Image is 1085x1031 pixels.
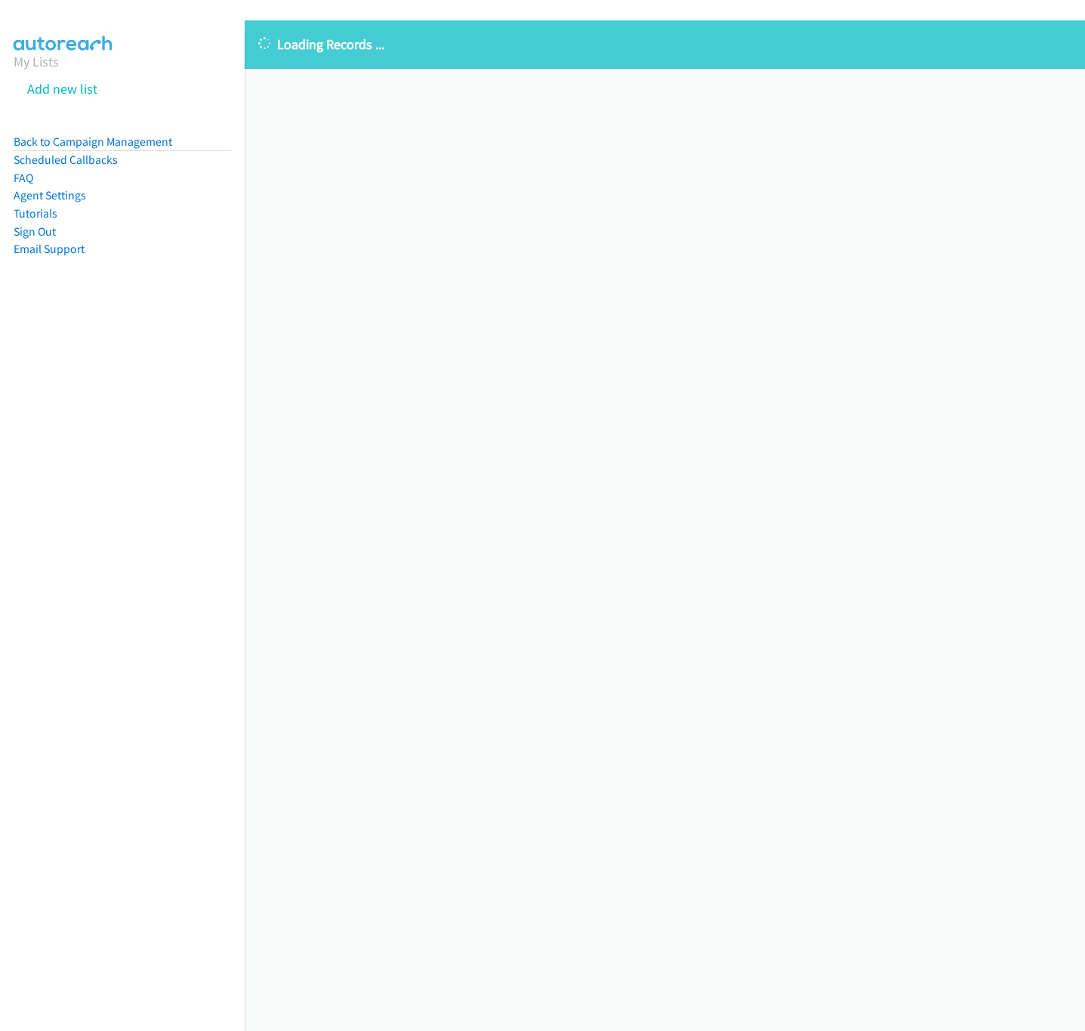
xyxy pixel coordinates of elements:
p: Loading Records ... [258,34,1071,54]
a: Add new list [27,80,97,97]
a: Agent Settings [14,188,86,202]
a: Sign Out [14,224,56,239]
a: FAQ [14,171,33,185]
a: Back to Campaign Management [14,134,172,149]
a: My Lists [14,53,59,70]
a: Scheduled Callbacks [14,153,118,167]
a: Tutorials [14,206,57,221]
a: Email Support [14,242,85,256]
